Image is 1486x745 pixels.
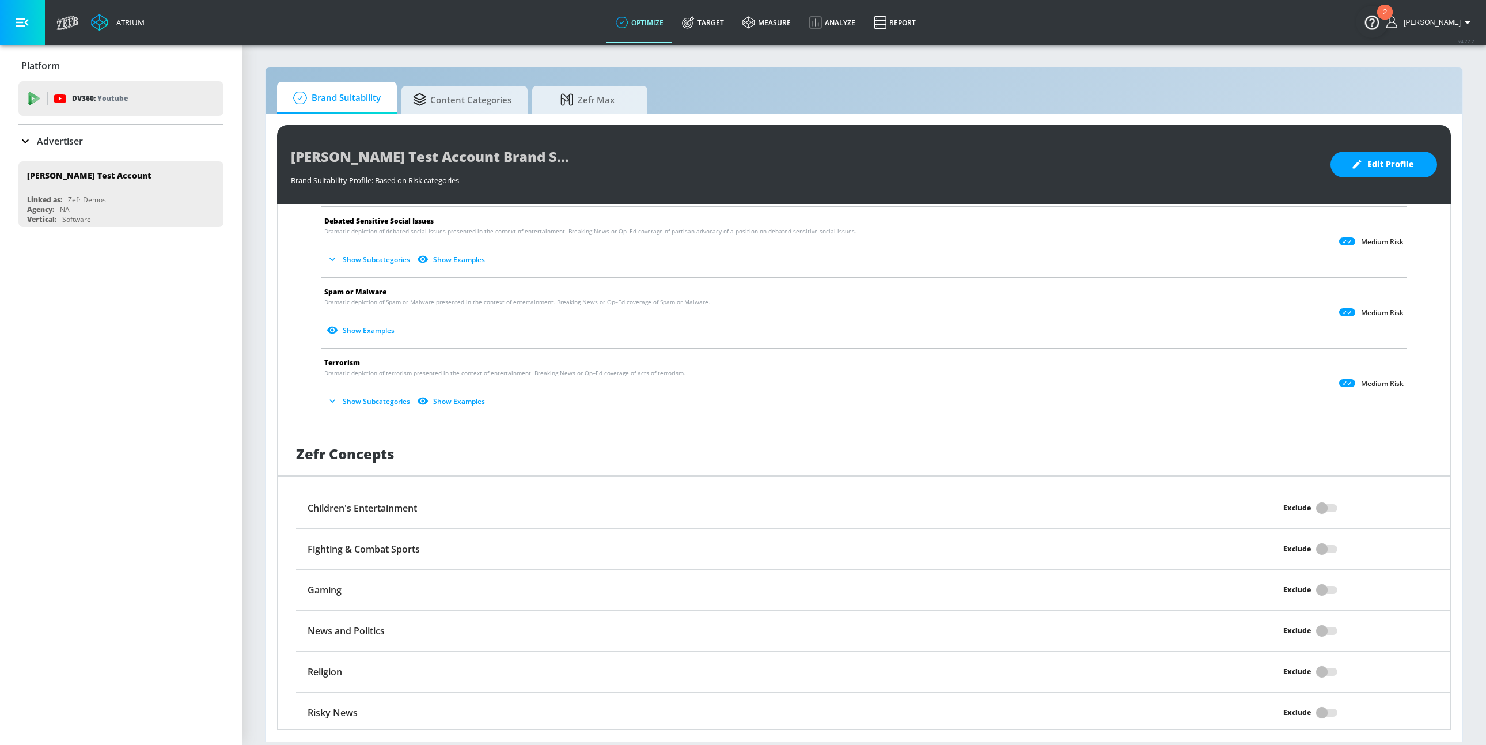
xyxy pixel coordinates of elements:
button: Open Resource Center, 2 new notifications [1356,6,1388,38]
h6: Fighting & Combat Sports [308,543,420,555]
a: Report [865,2,925,43]
h1: Zefr Concepts [296,444,394,463]
div: Vertical: [27,214,56,224]
p: Medium Risk [1361,379,1404,388]
div: DV360: Youtube [18,81,223,116]
div: Atrium [112,17,145,28]
div: Brand Suitability Profile: Based on Risk categories [291,169,1319,186]
div: Platform [18,50,223,82]
span: Edit Profile [1354,157,1414,172]
button: Show Examples [324,321,399,340]
a: Analyze [800,2,865,43]
p: Medium Risk [1361,237,1404,247]
span: Dramatic depiction of Spam or Malware presented in the context of entertainment. Breaking News or... [324,298,710,307]
span: v 4.22.2 [1458,38,1474,44]
span: login as: shannon.belforti@zefr.com [1399,18,1461,27]
span: Terrorism [324,358,360,368]
span: Dramatic depiction of terrorism presented in the context of entertainment. Breaking News or Op–Ed... [324,369,685,377]
a: optimize [606,2,673,43]
button: Show Examples [415,250,490,269]
span: Spam or Malware [324,287,386,297]
p: Advertiser [37,135,83,148]
div: Advertiser [18,125,223,157]
span: Zefr Max [544,86,631,114]
p: Platform [21,59,60,72]
div: Agency: [27,205,54,214]
span: Brand Suitability [289,84,381,112]
span: Content Categories [413,86,511,114]
h6: News and Politics [308,625,385,637]
h6: Children's Entertainment [308,502,417,515]
h6: Religion [308,665,342,678]
button: Show Subcategories [324,250,415,269]
h6: Gaming [308,584,342,596]
div: Zefr Demos [68,195,106,205]
span: Debated Sensitive Social Issues [324,216,434,226]
div: 2 [1383,12,1387,27]
div: NA [60,205,70,214]
a: Atrium [91,14,145,31]
div: [PERSON_NAME] Test Account [27,170,151,181]
div: [PERSON_NAME] Test AccountLinked as:Zefr DemosAgency:NAVertical:Software [18,161,223,227]
p: DV360: [72,92,128,105]
span: Dramatic depiction of debated social issues presented in the context of entertainment. Breaking N... [324,227,856,236]
a: measure [733,2,800,43]
button: [PERSON_NAME] [1386,16,1474,29]
button: Show Subcategories [324,392,415,411]
p: Youtube [97,92,128,104]
h6: Risky News [308,706,358,719]
a: Target [673,2,733,43]
button: Edit Profile [1330,152,1437,177]
p: Medium Risk [1361,308,1404,317]
button: Show Examples [415,392,490,411]
div: Linked as: [27,195,62,205]
div: Software [62,214,91,224]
